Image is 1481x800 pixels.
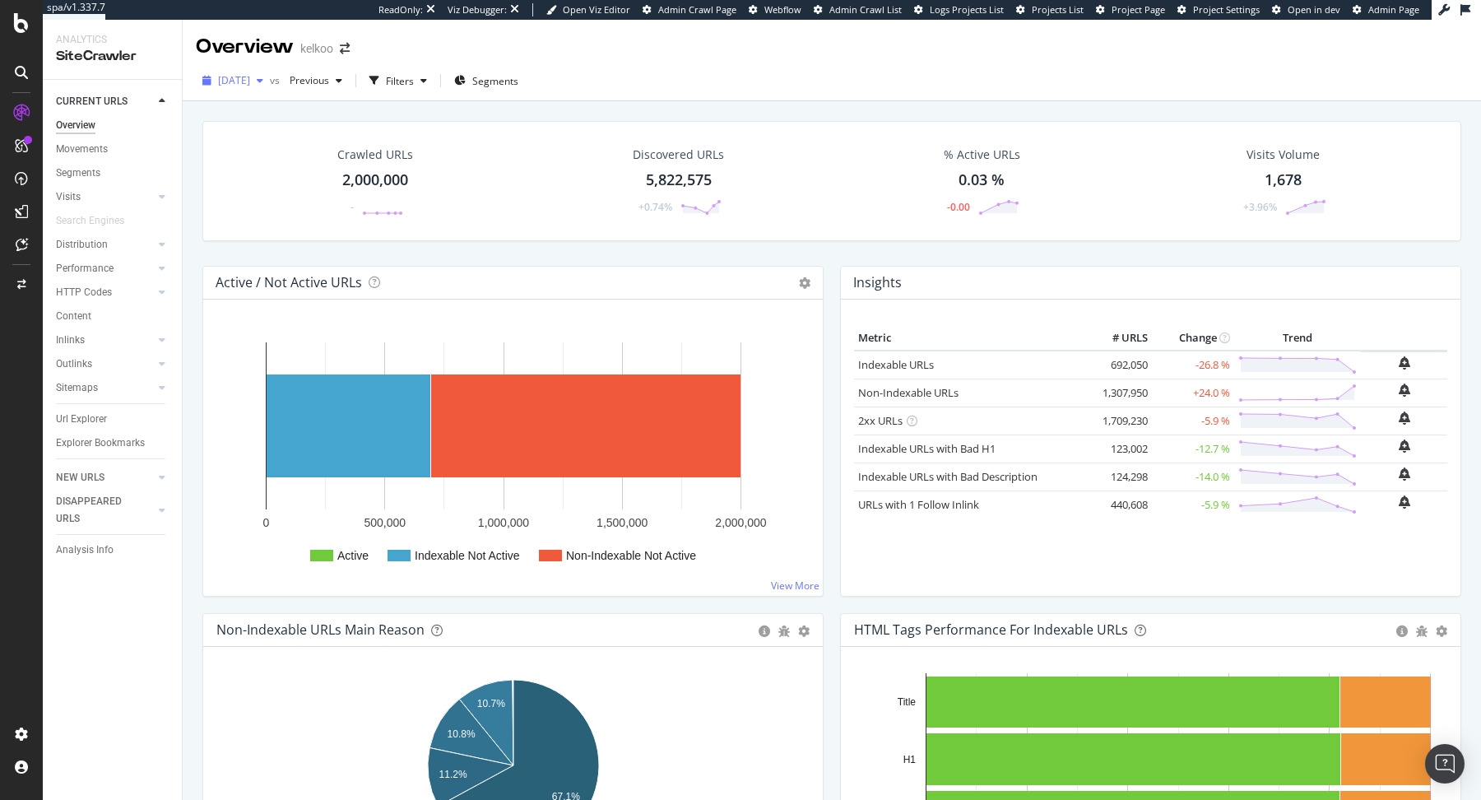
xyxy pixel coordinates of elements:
a: Open in dev [1272,3,1340,16]
td: -14.0 % [1152,463,1234,491]
span: Open in dev [1288,3,1340,16]
h4: Active / Not Active URLs [216,272,362,294]
h4: Insights [853,272,902,294]
div: bell-plus [1399,440,1410,453]
div: Filters [386,74,414,88]
div: Search Engines [56,212,124,230]
text: 11.2% [439,769,467,780]
div: Overview [196,33,294,61]
span: Segments [472,74,518,88]
a: Logs Projects List [914,3,1004,16]
a: Movements [56,141,170,158]
a: Outlinks [56,356,154,373]
div: Distribution [56,236,108,253]
div: ReadOnly: [378,3,423,16]
td: 440,608 [1086,491,1152,519]
div: HTTP Codes [56,284,112,301]
a: Project Settings [1177,3,1260,16]
a: Sitemaps [56,379,154,397]
span: Projects List [1032,3,1084,16]
a: CURRENT URLS [56,93,154,110]
div: +0.74% [638,200,672,214]
a: Projects List [1016,3,1084,16]
button: Filters [363,67,434,94]
div: Open Intercom Messenger [1425,744,1465,784]
a: Overview [56,117,170,134]
span: Project Settings [1193,3,1260,16]
div: Overview [56,117,95,134]
a: Content [56,308,170,325]
text: 500,000 [364,516,406,529]
button: [DATE] [196,67,270,94]
a: Analysis Info [56,542,170,559]
a: Open Viz Editor [546,3,630,16]
td: 1,709,230 [1086,407,1152,435]
text: Title [898,696,917,708]
td: -12.7 % [1152,435,1234,463]
div: 5,822,575 [646,170,712,191]
div: -0.00 [947,200,970,214]
td: -5.9 % [1152,491,1234,519]
div: bell-plus [1399,356,1410,370]
text: Indexable Not Active [415,549,520,562]
text: 10.8% [448,728,476,740]
a: Indexable URLs with Bad Description [858,469,1038,484]
text: Non-Indexable Not Active [566,549,696,562]
i: Options [799,277,810,289]
a: Non-Indexable URLs [858,385,959,400]
a: Segments [56,165,170,182]
text: 1,500,000 [597,516,648,529]
div: Visits Volume [1247,147,1320,163]
span: vs [270,73,283,87]
span: Project Page [1112,3,1165,16]
div: Visits [56,188,81,206]
div: 2,000,000 [342,170,408,191]
td: +24.0 % [1152,379,1234,407]
td: -5.9 % [1152,407,1234,435]
text: 2,000,000 [715,516,766,529]
text: Active [337,549,369,562]
div: DISAPPEARED URLS [56,493,139,528]
a: Webflow [749,3,801,16]
th: Change [1152,326,1234,351]
a: View More [771,579,819,593]
th: # URLS [1086,326,1152,351]
div: Content [56,308,91,325]
div: Performance [56,260,114,277]
td: 123,002 [1086,435,1152,463]
div: Non-Indexable URLs Main Reason [216,621,425,638]
div: Analysis Info [56,542,114,559]
div: bell-plus [1399,384,1410,397]
div: HTML Tags Performance for Indexable URLs [854,621,1128,638]
div: SiteCrawler [56,47,169,66]
a: URLs with 1 Follow Inlink [858,497,979,512]
a: Visits [56,188,154,206]
a: Inlinks [56,332,154,349]
td: 124,298 [1086,463,1152,491]
th: Metric [854,326,1086,351]
button: Previous [283,67,349,94]
a: Admin Crawl List [814,3,902,16]
div: bug [1416,626,1428,637]
a: HTTP Codes [56,284,154,301]
svg: A chart. [216,326,810,583]
button: Segments [448,67,525,94]
div: Crawled URLs [337,147,413,163]
span: Previous [283,73,329,87]
td: 1,307,950 [1086,379,1152,407]
td: -26.8 % [1152,351,1234,379]
div: gear [798,626,810,637]
div: Movements [56,141,108,158]
span: 2025 Aug. 18th [218,73,250,87]
div: CURRENT URLS [56,93,128,110]
div: bug [778,626,790,637]
span: Admin Crawl Page [658,3,736,16]
div: % Active URLs [944,147,1020,163]
text: H1 [903,754,917,765]
div: Explorer Bookmarks [56,435,145,452]
div: Discovered URLs [633,147,724,163]
a: Distribution [56,236,154,253]
a: NEW URLS [56,469,154,486]
div: Inlinks [56,332,85,349]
